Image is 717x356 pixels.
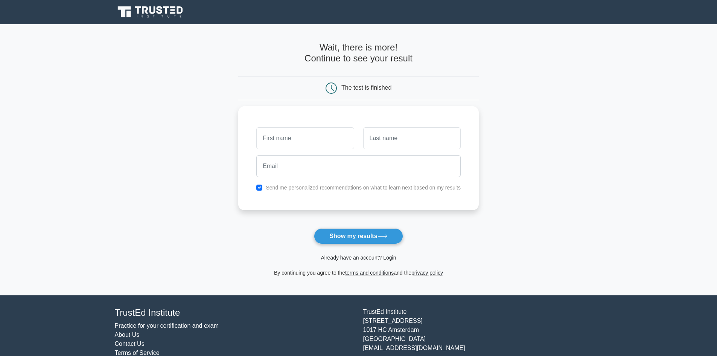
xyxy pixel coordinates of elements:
a: privacy policy [411,270,443,276]
a: About Us [115,332,140,338]
button: Show my results [314,228,403,244]
a: terms and conditions [345,270,394,276]
label: Send me personalized recommendations on what to learn next based on my results [266,185,461,191]
a: Contact Us [115,341,145,347]
h4: Wait, there is more! Continue to see your result [238,42,479,64]
a: Practice for your certification and exam [115,322,219,329]
div: By continuing you agree to the and the [234,268,483,277]
input: Email [256,155,461,177]
input: Last name [363,127,461,149]
a: Already have an account? Login [321,255,396,261]
input: First name [256,127,354,149]
h4: TrustEd Institute [115,307,354,318]
div: The test is finished [341,84,391,91]
a: Terms of Service [115,350,160,356]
